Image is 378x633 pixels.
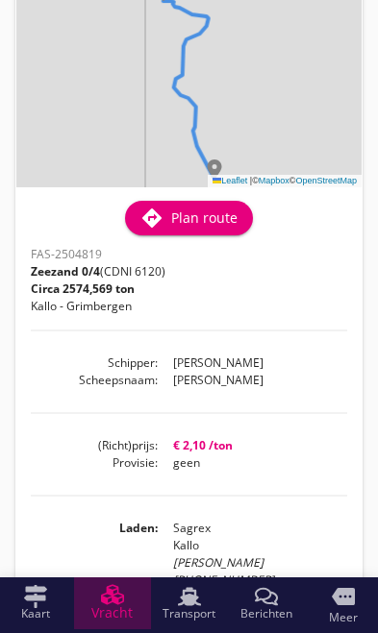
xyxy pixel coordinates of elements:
[31,263,165,280] p: (CDNI 6120)
[31,298,165,315] p: Kallo - Grimbergen
[250,176,252,185] span: |
[158,372,347,389] dd: [PERSON_NAME]
[295,176,357,185] a: OpenStreetMap
[31,520,158,589] dt: Laden
[213,176,247,185] a: Leaflet
[158,520,347,589] dd: Sagrex Kallo
[158,354,347,372] dd: [PERSON_NAME]
[31,246,102,262] span: FAS-2504819
[91,606,133,620] span: Vracht
[151,577,228,629] a: Transport
[140,207,238,230] div: Plan route
[332,585,355,608] i: more
[31,280,165,298] p: Circa 2574,569 ton
[205,159,224,179] img: Marker
[21,608,50,620] span: Kaart
[31,263,100,280] span: Zeezand 0/4
[31,437,158,454] dt: (Richt)prijs
[163,608,215,620] span: Transport
[125,201,253,235] button: Plan route
[208,175,362,187] div: © ©
[74,577,151,629] a: Vracht
[158,437,347,454] dd: € 2,10 /ton
[31,454,158,472] dt: Provisie
[31,354,158,372] dt: Schipper
[240,608,292,620] span: Berichten
[158,454,347,472] dd: geen
[228,577,305,629] a: Berichten
[173,554,347,589] div: [PERSON_NAME] [PHONE_NUMBER]
[329,612,358,623] span: Meer
[259,176,290,185] a: Mapbox
[31,372,158,389] dt: Scheepsnaam
[140,207,164,230] i: directions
